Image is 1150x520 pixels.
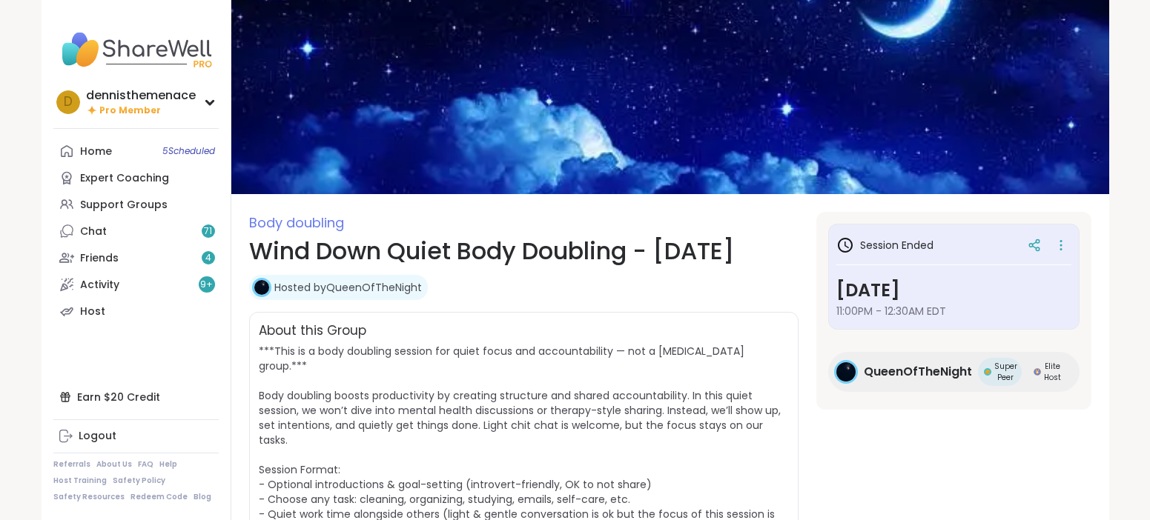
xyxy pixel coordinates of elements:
img: Super Peer [984,368,991,376]
h3: [DATE] [836,277,1071,304]
div: Support Groups [80,198,168,213]
h3: Session Ended [836,236,933,254]
img: Elite Host [1034,368,1041,376]
a: Activity9+ [53,271,219,298]
div: Activity [80,278,119,293]
a: Friends4 [53,244,219,271]
span: QueenOfTheNight [864,363,972,381]
a: About Us [96,459,132,470]
a: Host Training [53,476,107,486]
div: Friends [80,251,119,266]
a: QueenOfTheNightQueenOfTheNightSuper PeerSuper PeerElite HostElite Host [828,352,1080,392]
a: Safety Policy [113,476,165,486]
span: 71 [204,225,212,238]
a: Home5Scheduled [53,138,219,164]
span: Body doubling [249,213,344,232]
img: ShareWell Nav Logo [53,24,219,76]
a: FAQ [138,459,153,470]
div: dennisthemenace [86,87,196,104]
div: Logout [79,429,116,444]
a: Redeem Code [130,492,188,502]
div: Home [80,144,112,159]
span: 5 Scheduled [162,145,215,157]
img: QueenOfTheNight [836,362,856,381]
a: Host [53,298,219,324]
div: Expert Coaching [80,171,169,186]
span: d [64,93,73,112]
a: Support Groups [53,191,219,218]
h1: Wind Down Quiet Body Doubling - [DATE] [249,233,799,269]
a: Chat71 [53,218,219,244]
h2: About this Group [259,321,366,341]
span: Elite Host [1044,361,1062,383]
span: 11:00PM - 12:30AM EDT [836,304,1071,319]
a: Safety Resources [53,492,125,502]
div: Host [80,304,105,319]
img: QueenOfTheNight [254,280,269,295]
a: Help [159,459,177,470]
div: Earn $20 Credit [53,384,219,410]
span: Super Peer [994,361,1017,383]
a: Hosted byQueenOfTheNight [274,280,422,295]
div: Chat [80,224,107,239]
a: Logout [53,423,219,450]
a: Blog [194,492,211,502]
span: Pro Member [99,104,161,117]
a: Referrals [53,459,90,470]
span: 4 [205,252,211,264]
span: 9 + [200,279,213,291]
a: Expert Coaching [53,164,219,191]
